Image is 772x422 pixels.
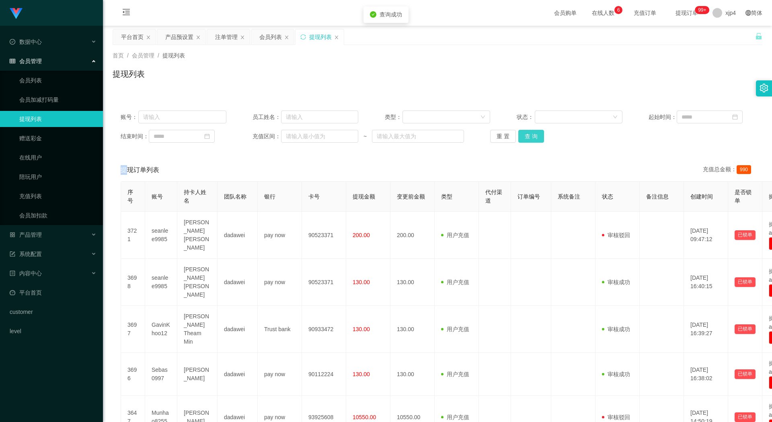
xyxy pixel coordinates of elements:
[745,10,751,16] i: 图标: global
[380,11,402,18] span: 查询成功
[308,193,320,200] span: 卡号
[10,285,96,301] a: 图标: dashboard平台首页
[121,165,159,175] span: 提现订单列表
[177,259,218,306] td: [PERSON_NAME] [PERSON_NAME]
[690,193,713,200] span: 创建时间
[735,189,751,204] span: 是否锁单
[146,35,151,40] i: 图标: close
[253,113,281,121] span: 员工姓名：
[177,306,218,353] td: [PERSON_NAME] Theam Min
[121,306,145,353] td: 3697
[121,353,145,396] td: 3696
[737,165,751,174] span: 990
[613,115,618,120] i: 图标: down
[370,11,376,18] i: icon: check-circle
[113,68,145,80] h1: 提现列表
[372,130,464,143] input: 请输入最大值为
[334,35,339,40] i: 图标: close
[735,369,756,379] button: 已锁单
[19,188,96,204] a: 充值列表
[684,212,728,259] td: [DATE] 09:47:12
[10,270,15,276] i: 图标: profile
[614,6,622,14] sup: 6
[302,353,346,396] td: 90112224
[113,0,140,26] i: 图标: menu-fold
[602,279,630,285] span: 审核成功
[353,414,376,420] span: 10550.00
[441,326,469,332] span: 用户充值
[258,306,302,353] td: Trust bank
[19,92,96,108] a: 会员加减打码量
[284,35,289,40] i: 图标: close
[10,8,23,19] img: logo.9652507e.png
[441,193,452,200] span: 类型
[353,193,375,200] span: 提现金额
[760,84,768,92] i: 图标: setting
[695,6,709,14] sup: 233
[10,39,42,45] span: 数据中心
[19,111,96,127] a: 提现列表
[224,193,246,200] span: 团队名称
[588,10,618,16] span: 在线人数
[602,371,630,377] span: 审核成功
[735,230,756,240] button: 已锁单
[490,130,516,143] button: 重 置
[649,113,677,121] span: 起始时间：
[441,279,469,285] span: 用户充值
[121,29,144,45] div: 平台首页
[353,279,370,285] span: 130.00
[184,189,206,204] span: 持卡人姓名
[309,29,332,45] div: 提现列表
[480,115,485,120] i: 图标: down
[397,193,425,200] span: 变更前金额
[10,58,15,64] i: 图标: table
[10,304,96,320] a: customer
[19,130,96,146] a: 赠送彩金
[558,193,580,200] span: 系统备注
[19,169,96,185] a: 陪玩用户
[385,113,403,121] span: 类型：
[755,33,762,40] i: 图标: unlock
[281,111,358,123] input: 请输入
[132,52,154,59] span: 会员管理
[390,212,435,259] td: 200.00
[441,371,469,377] span: 用户充值
[353,232,370,238] span: 200.00
[281,130,358,143] input: 请输入最小值为
[145,353,177,396] td: Sebas0997
[121,132,149,141] span: 结束时间：
[152,193,163,200] span: 账号
[735,324,756,334] button: 已锁单
[302,259,346,306] td: 90523371
[19,150,96,166] a: 在线用户
[121,259,145,306] td: 3698
[353,326,370,332] span: 130.00
[121,212,145,259] td: 3721
[162,52,185,59] span: 提现列表
[10,251,42,257] span: 系统配置
[684,259,728,306] td: [DATE] 16:40:15
[390,259,435,306] td: 130.00
[218,353,258,396] td: dadawei
[671,10,702,16] span: 提现订单
[703,165,754,175] div: 充值总金额：
[617,6,620,14] p: 6
[258,212,302,259] td: pay now
[441,414,469,420] span: 用户充值
[10,231,42,238] span: 产品管理
[127,189,133,204] span: 序号
[10,323,96,339] a: level
[302,212,346,259] td: 90523371
[10,232,15,238] i: 图标: appstore-o
[196,35,201,40] i: 图标: close
[10,251,15,257] i: 图标: form
[215,29,238,45] div: 注单管理
[684,306,728,353] td: [DATE] 16:39:27
[390,306,435,353] td: 130.00
[259,29,282,45] div: 会员列表
[145,306,177,353] td: GavinKhoo12
[630,10,660,16] span: 充值订单
[145,259,177,306] td: seanlee9985
[735,277,756,287] button: 已锁单
[218,306,258,353] td: dadawei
